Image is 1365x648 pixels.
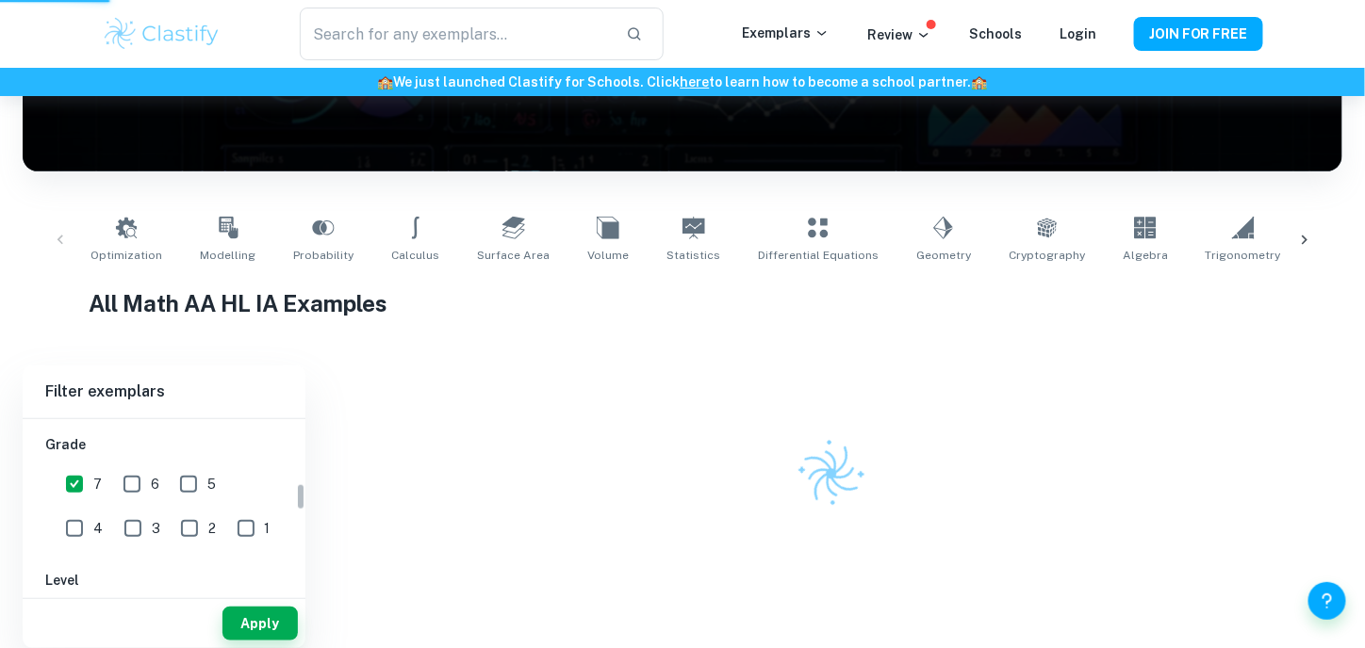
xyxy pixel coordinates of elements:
[45,434,283,455] h6: Grade
[151,474,159,494] span: 6
[90,247,162,264] span: Optimization
[45,570,283,591] h6: Level
[969,26,1022,41] a: Schools
[1206,247,1281,264] span: Trigonometry
[265,518,271,539] span: 1
[587,247,629,264] span: Volume
[1308,582,1346,620] button: Help and Feedback
[207,474,216,494] span: 5
[378,74,394,89] span: 🏫
[1134,17,1263,51] button: JOIN FOR FREE
[23,365,305,418] h6: Filter exemplars
[89,286,1276,320] h1: All Math AA HL IA Examples
[152,518,160,539] span: 3
[391,247,439,264] span: Calculus
[300,8,611,60] input: Search for any exemplars...
[972,74,988,89] span: 🏫
[916,247,971,264] span: Geometry
[666,247,720,264] span: Statistics
[208,518,216,539] span: 2
[681,74,710,89] a: here
[785,428,879,521] img: Clastify logo
[4,72,1361,92] h6: We just launched Clastify for Schools. Click to learn how to become a school partner.
[1009,247,1085,264] span: Cryptography
[758,247,879,264] span: Differential Equations
[867,24,931,45] p: Review
[477,247,550,264] span: Surface Area
[742,23,830,43] p: Exemplars
[293,247,354,264] span: Probability
[222,607,298,640] button: Apply
[93,518,103,539] span: 4
[93,474,102,494] span: 7
[1060,26,1096,41] a: Login
[1123,247,1168,264] span: Algebra
[102,15,222,53] img: Clastify logo
[200,247,255,264] span: Modelling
